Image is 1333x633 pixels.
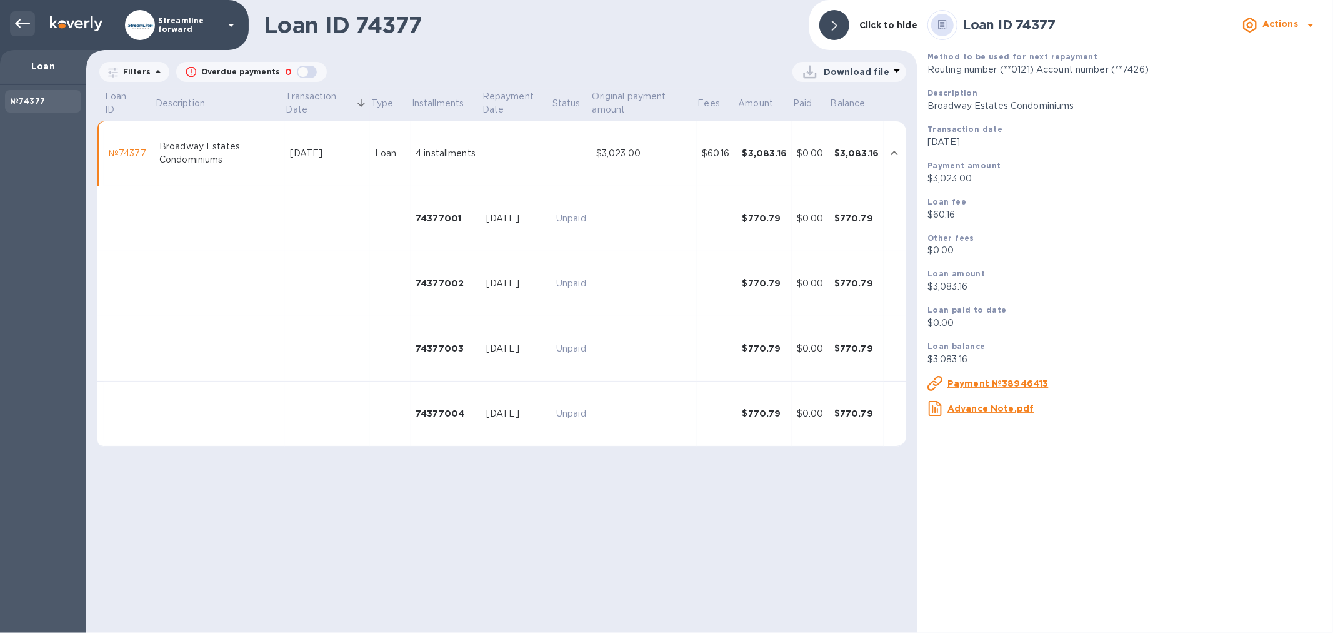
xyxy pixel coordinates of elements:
[10,96,45,106] b: №74377
[552,97,581,110] p: Status
[927,244,1323,257] p: $0.00
[486,212,546,225] div: [DATE]
[742,212,787,225] div: $770.79
[797,277,824,290] div: $0.00
[831,97,866,110] p: Balance
[797,342,824,355] div: $0.00
[416,147,476,160] div: 4 installments
[596,147,692,160] div: $3,023.00
[556,342,586,355] p: Unpaid
[556,407,586,420] p: Unpaid
[412,97,481,110] span: Installments
[592,90,679,116] p: Original payment amount
[927,280,1323,293] p: $3,083.16
[927,172,1323,185] p: $3,023.00
[738,97,789,110] span: Amount
[834,147,879,160] div: $3,083.16
[105,90,154,116] span: Loan ID
[416,277,476,290] div: 74377002
[927,342,986,351] b: Loan balance
[486,342,546,355] div: [DATE]
[927,353,1323,366] p: $3,083.16
[156,97,205,110] p: Description
[416,212,476,225] div: 74377001
[285,66,292,79] p: 0
[486,407,546,420] div: [DATE]
[286,90,353,116] p: Transaction Date
[834,212,879,225] div: $770.79
[927,208,1323,221] p: $60.16
[290,147,365,160] div: [DATE]
[927,305,1007,315] b: Loan paid to date
[264,12,799,38] h1: Loan ID 74377
[176,62,327,82] button: Overdue payments0
[412,97,464,110] p: Installments
[797,212,824,225] div: $0.00
[927,88,977,98] b: Description
[797,407,824,420] div: $0.00
[824,66,889,78] p: Download file
[797,147,824,160] div: $0.00
[742,342,787,355] div: $770.79
[375,147,406,160] div: Loan
[947,378,1049,388] u: Payment №38946413
[416,342,476,355] div: 74377003
[482,90,551,116] p: Repayment Date
[742,147,787,160] div: $3,083.16
[486,277,546,290] div: [DATE]
[962,17,1056,33] b: Loan ID 74377
[416,407,476,420] div: 74377004
[371,97,410,110] span: Type
[947,403,1034,413] u: Advance Note.pdf
[158,16,221,34] p: Streamline forward
[927,99,1323,113] p: Broadway Estates Condominiums
[697,97,736,110] span: Fees
[592,90,696,116] span: Original payment amount
[201,66,280,78] p: Overdue payments
[159,140,280,166] div: Broadway Estates Condominiums
[834,342,879,355] div: $770.79
[885,144,904,163] button: expand row
[697,97,720,110] p: Fees
[556,212,586,225] p: Unpaid
[1262,19,1298,29] b: Actions
[793,97,829,110] span: Paid
[105,90,137,116] p: Loan ID
[927,233,974,243] b: Other fees
[118,66,151,77] p: Filters
[927,136,1323,149] p: [DATE]
[927,269,985,278] b: Loan amount
[859,20,917,30] b: Click to hide
[927,124,1002,134] b: Transaction date
[834,407,879,420] div: $770.79
[927,52,1097,61] b: Method to be used for next repayment
[927,63,1323,76] p: Routing number (**0121) Account number (**7426)
[371,97,394,110] p: Type
[831,97,882,110] span: Balance
[793,97,812,110] p: Paid
[156,97,221,110] span: Description
[556,277,586,290] p: Unpaid
[702,147,732,160] div: $60.16
[834,277,879,290] div: $770.79
[927,197,966,206] b: Loan fee
[742,407,787,420] div: $770.79
[738,97,773,110] p: Amount
[927,316,1323,330] p: $0.00
[10,60,76,73] p: Loan
[109,147,149,160] div: №74377
[742,277,787,290] div: $770.79
[286,90,369,116] span: Transaction Date
[50,16,102,31] img: Logo
[927,161,1001,170] b: Payment amount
